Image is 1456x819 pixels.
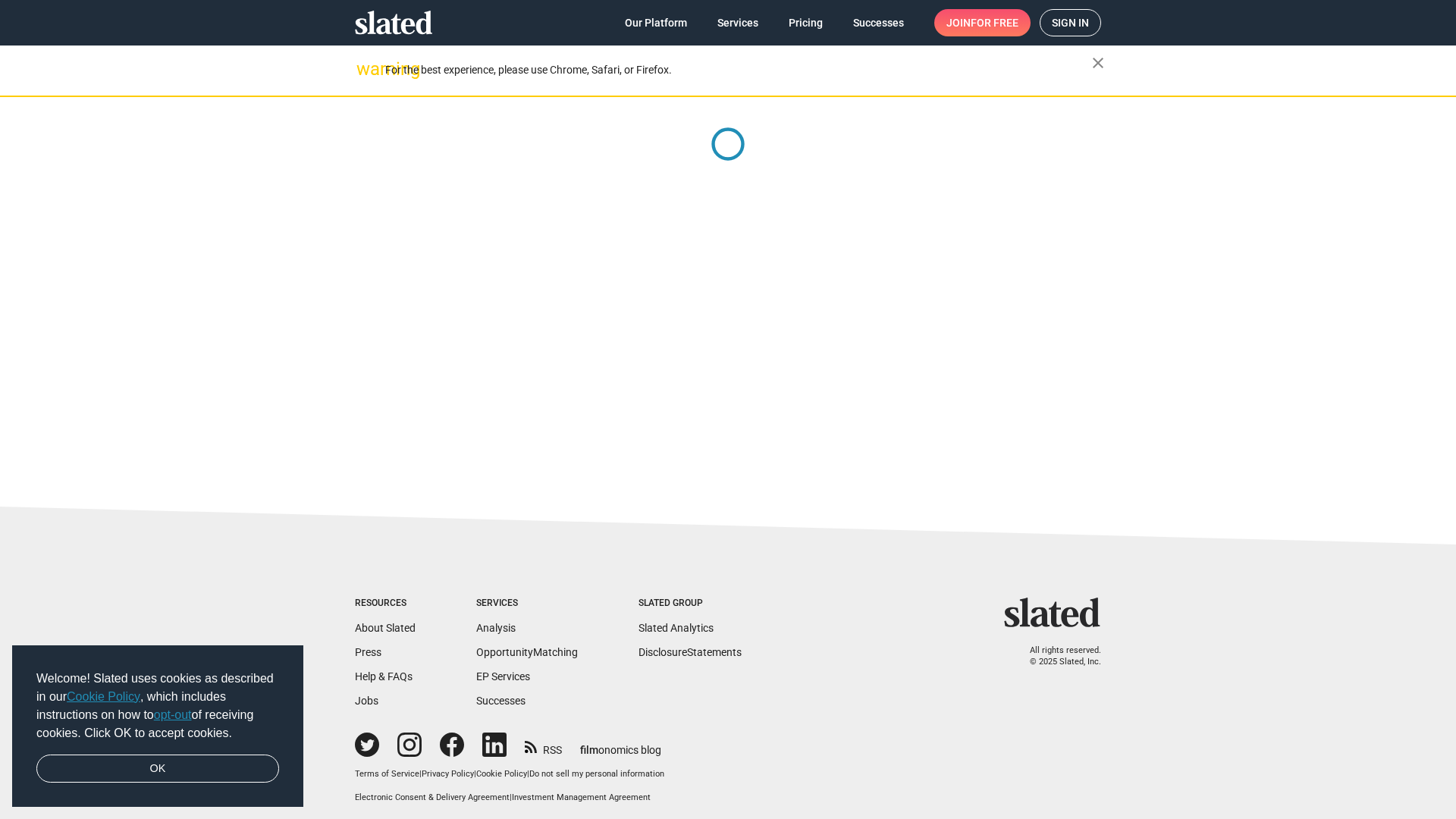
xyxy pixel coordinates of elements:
[717,9,758,36] span: Services
[580,744,598,756] span: film
[946,9,1018,36] span: Join
[841,9,916,36] a: Successes
[705,9,770,36] a: Services
[639,598,742,610] div: Slated Group
[580,731,661,758] a: filmonomics blog
[476,769,527,779] a: Cookie Policy
[355,598,416,610] div: Resources
[525,734,562,758] a: RSS
[355,695,378,707] a: Jobs
[512,792,651,802] a: Investment Management Agreement
[971,9,1018,36] span: for free
[355,792,510,802] a: Electronic Consent & Delivery Agreement
[476,598,578,610] div: Services
[355,769,419,779] a: Terms of Service
[355,670,413,682] a: Help & FAQs
[154,708,192,721] a: opt-out
[777,9,835,36] a: Pricing
[639,646,742,658] a: DisclosureStatements
[934,9,1031,36] a: Joinfor free
[355,622,416,634] a: About Slated
[385,60,1092,80] div: For the best experience, please use Chrome, Safari, or Firefox.
[419,769,422,779] span: |
[1014,645,1101,667] p: All rights reserved. © 2025 Slated, Inc.
[527,769,529,779] span: |
[529,769,664,780] button: Do not sell my personal information
[67,690,140,703] a: Cookie Policy
[853,9,904,36] span: Successes
[476,695,526,707] a: Successes
[789,9,823,36] span: Pricing
[36,755,279,783] a: dismiss cookie message
[12,645,303,808] div: cookieconsent
[1089,54,1107,72] mat-icon: close
[356,60,375,78] mat-icon: warning
[476,622,516,634] a: Analysis
[510,792,512,802] span: |
[36,670,279,742] span: Welcome! Slated uses cookies as described in our , which includes instructions on how to of recei...
[476,670,530,682] a: EP Services
[639,622,714,634] a: Slated Analytics
[625,9,687,36] span: Our Platform
[476,646,578,658] a: OpportunityMatching
[422,769,474,779] a: Privacy Policy
[1040,9,1101,36] a: Sign in
[1052,10,1089,36] span: Sign in
[355,646,381,658] a: Press
[613,9,699,36] a: Our Platform
[474,769,476,779] span: |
